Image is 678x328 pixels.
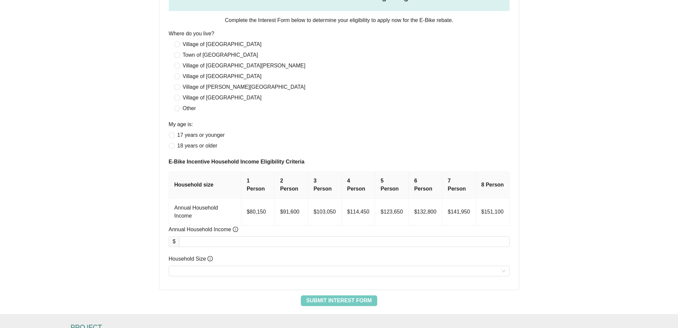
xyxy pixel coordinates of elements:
[169,158,510,166] span: E-Bike Incentive Household Income Eligibility Criteria
[169,236,179,247] div: $
[375,199,409,226] td: $123,650
[375,172,409,199] th: 5 Person
[275,172,308,199] th: 2 Person
[442,199,476,226] td: $141,950
[301,295,377,306] button: Submit Interest Form
[175,142,220,150] span: 18 years or older
[180,83,308,91] span: Village of [PERSON_NAME][GEOGRAPHIC_DATA]
[241,172,275,199] th: 1 Person
[180,72,264,80] span: Village of [GEOGRAPHIC_DATA]
[169,30,214,38] label: Where do you live?
[342,199,376,226] td: $114,450
[241,199,275,226] td: $80,150
[476,172,510,199] th: 8 Person
[180,40,264,48] span: Village of [GEOGRAPHIC_DATA]
[169,120,193,128] label: My age is:
[308,199,342,226] td: $103,050
[175,131,227,139] span: 17 years or younger
[275,199,308,226] td: $91,600
[409,199,443,226] td: $132,800
[169,255,213,263] span: Household Size
[180,94,264,102] span: Village of [GEOGRAPHIC_DATA]
[207,256,213,261] span: info-circle
[180,62,308,70] span: Village of [GEOGRAPHIC_DATA][PERSON_NAME]
[169,16,510,24] p: Complete the Interest Form below to determine your eligibility to apply now for the E-Bike rebate.
[409,172,443,199] th: 6 Person
[169,172,241,199] th: Household size
[308,172,342,199] th: 3 Person
[180,104,199,112] span: Other
[169,199,241,226] td: Annual Household Income
[180,51,261,59] span: Town of [GEOGRAPHIC_DATA]
[169,226,238,234] span: Annual Household Income
[476,199,510,226] td: $151,100
[306,297,372,305] span: Submit Interest Form
[342,172,376,199] th: 4 Person
[442,172,476,199] th: 7 Person
[233,227,238,232] span: info-circle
